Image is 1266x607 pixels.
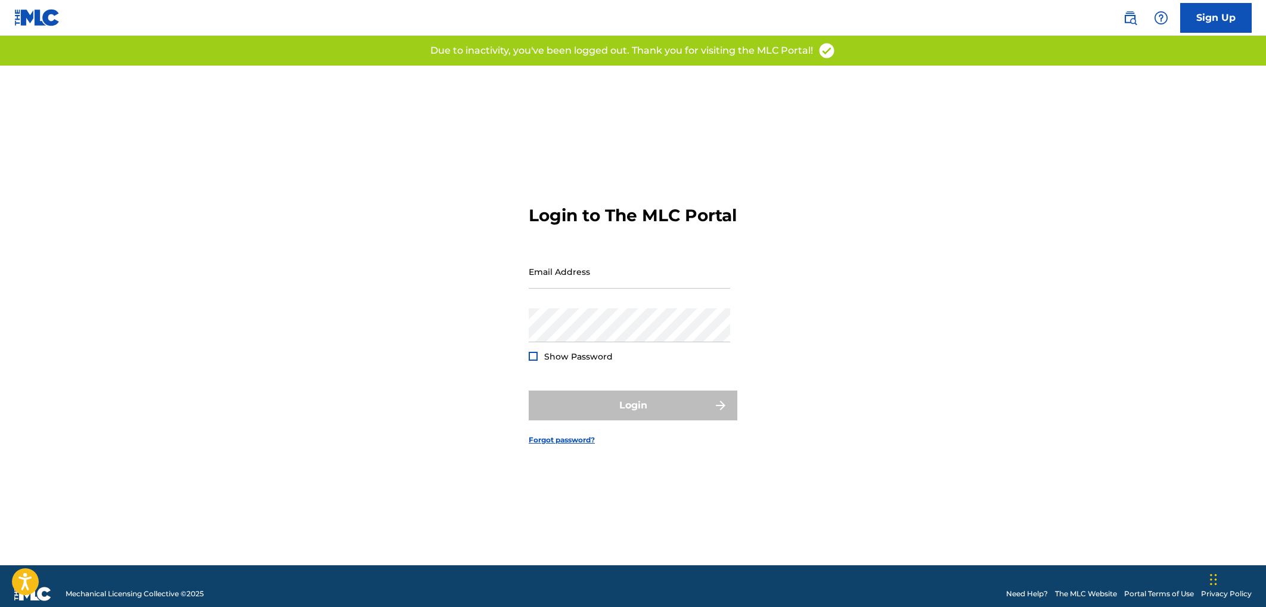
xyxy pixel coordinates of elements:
[529,435,595,445] a: Forgot password?
[430,44,813,58] p: Due to inactivity, you've been logged out. Thank you for visiting the MLC Portal!
[1123,11,1137,25] img: search
[1210,562,1217,597] div: Drag
[1149,6,1173,30] div: Help
[1055,589,1117,599] a: The MLC Website
[1118,6,1142,30] a: Public Search
[1006,589,1048,599] a: Need Help?
[1201,589,1252,599] a: Privacy Policy
[14,587,51,601] img: logo
[818,42,836,60] img: access
[1180,3,1252,33] a: Sign Up
[1124,589,1194,599] a: Portal Terms of Use
[66,589,204,599] span: Mechanical Licensing Collective © 2025
[1206,550,1266,607] iframe: Chat Widget
[14,9,60,26] img: MLC Logo
[1154,11,1168,25] img: help
[529,205,737,226] h3: Login to The MLC Portal
[544,351,613,362] span: Show Password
